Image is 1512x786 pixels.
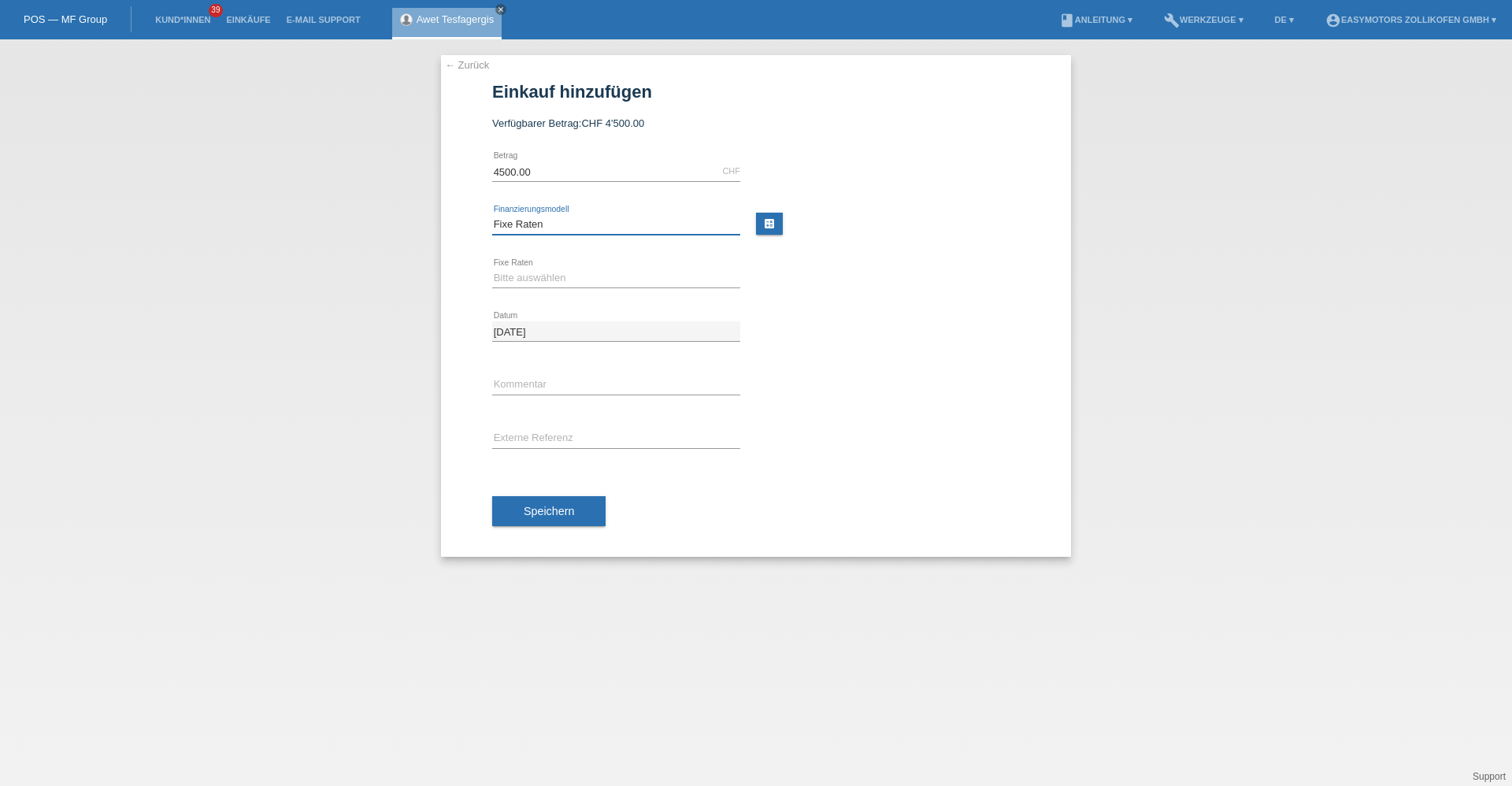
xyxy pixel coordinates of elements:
[581,117,644,129] span: CHF 4'500.00
[763,217,776,230] i: calculate
[1156,15,1251,24] a: buildWerkzeuge ▾
[1267,15,1302,24] a: DE ▾
[756,213,783,235] a: calculate
[147,15,218,24] a: Kund*innen
[1317,15,1504,24] a: account_circleEasymotors Zollikofen GmbH ▾
[722,166,740,176] div: CHF
[209,4,223,17] span: 39
[445,59,489,71] a: ← Zurück
[492,82,1020,102] h1: Einkauf hinzufügen
[417,13,495,25] a: Awet Tesfagergis
[1051,15,1140,24] a: bookAnleitung ▾
[492,496,606,526] button: Speichern
[1164,13,1180,28] i: build
[497,6,505,13] i: close
[492,117,1020,129] div: Verfügbarer Betrag:
[1325,13,1341,28] i: account_circle
[1059,13,1075,28] i: book
[495,4,506,15] a: close
[524,505,574,517] span: Speichern
[1473,771,1506,782] a: Support
[218,15,278,24] a: Einkäufe
[279,15,369,24] a: E-Mail Support
[24,13,107,25] a: POS — MF Group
